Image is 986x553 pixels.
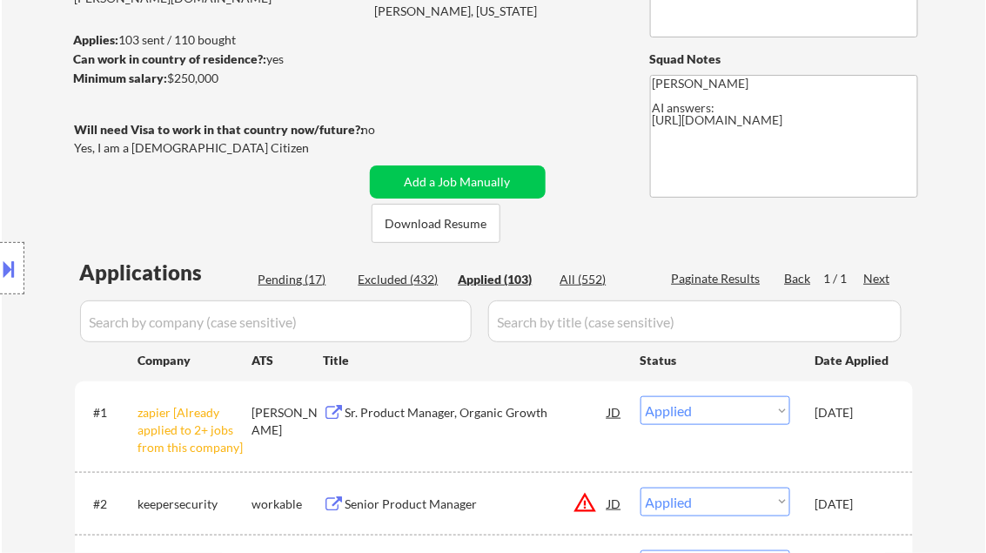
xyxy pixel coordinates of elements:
[815,404,892,421] div: [DATE]
[138,496,252,513] div: keepersecurity
[74,32,119,47] strong: Applies:
[345,404,608,421] div: Sr. Product Manager, Organic Growth
[372,204,500,243] button: Download Resume
[607,488,624,519] div: JD
[324,352,624,369] div: Title
[94,496,124,513] div: #2
[252,496,324,513] div: workable
[488,300,902,342] input: Search by title (case sensitive)
[74,31,364,49] div: 103 sent / 110 bought
[345,496,608,513] div: Senior Product Manager
[74,70,364,87] div: $250,000
[607,396,624,428] div: JD
[74,51,267,66] strong: Can work in country of residence?:
[672,270,765,287] div: Paginate Results
[74,71,168,85] strong: Minimum salary:
[824,270,864,287] div: 1 / 1
[74,51,359,68] div: yes
[815,352,892,369] div: Date Applied
[650,51,918,68] div: Squad Notes
[370,165,546,199] button: Add a Job Manually
[815,496,892,513] div: [DATE]
[359,271,446,288] div: Excluded (432)
[641,344,790,375] div: Status
[560,271,647,288] div: All (552)
[785,270,813,287] div: Back
[362,121,412,138] div: no
[573,490,598,515] button: warning_amber
[459,271,546,288] div: Applied (103)
[864,270,892,287] div: Next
